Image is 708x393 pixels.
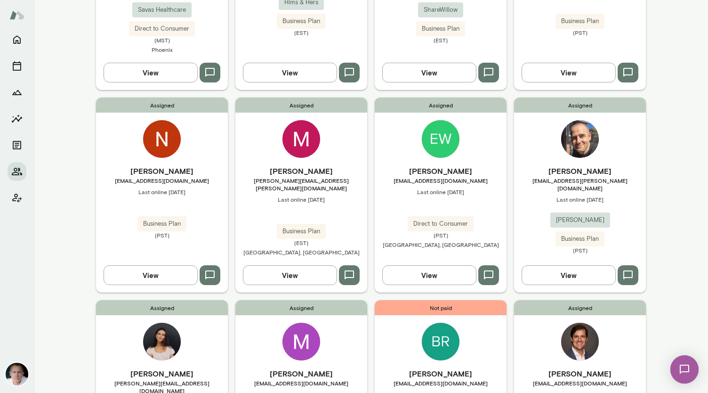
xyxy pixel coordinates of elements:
span: Direct to Consumer [408,219,474,229]
span: [EMAIL_ADDRESS][DOMAIN_NAME] [235,379,367,387]
span: Assigned [96,98,228,113]
span: [EMAIL_ADDRESS][DOMAIN_NAME] [375,379,507,387]
img: Itai Rabinowitz [561,120,599,158]
span: Phoenix [152,46,173,53]
span: Assigned [235,98,367,113]
span: Last online [DATE] [375,188,507,196]
span: Not paid [375,300,507,315]
h6: [PERSON_NAME] [375,165,507,177]
span: (PST) [96,231,228,239]
span: (PST) [514,246,646,254]
h6: [PERSON_NAME] [96,165,228,177]
span: ShareWillow [418,5,463,15]
button: View [243,63,337,82]
span: [EMAIL_ADDRESS][DOMAIN_NAME] [514,379,646,387]
span: Direct to Consumer [129,24,195,33]
button: View [522,265,616,285]
span: (EST) [235,239,367,246]
img: Michael Ulin [282,323,320,360]
span: [GEOGRAPHIC_DATA], [GEOGRAPHIC_DATA] [243,249,360,255]
img: Edward Wexler-Beron [422,120,459,158]
span: [PERSON_NAME] [550,215,610,225]
button: Members [8,162,26,181]
button: Growth Plan [8,83,26,102]
h6: [PERSON_NAME] [375,368,507,379]
h6: [PERSON_NAME] [96,368,228,379]
span: (EST) [375,36,507,44]
span: Assigned [96,300,228,315]
span: (PST) [375,231,507,239]
button: Sessions [8,57,26,75]
h6: [PERSON_NAME] [235,165,367,177]
span: Business Plan [416,24,465,33]
span: [EMAIL_ADDRESS][DOMAIN_NAME] [375,177,507,184]
span: (EST) [235,29,367,36]
span: [EMAIL_ADDRESS][PERSON_NAME][DOMAIN_NAME] [514,177,646,192]
button: View [522,63,616,82]
span: Assigned [514,98,646,113]
span: Business Plan [277,16,326,26]
img: Mike Lane [6,363,28,385]
span: Assigned [235,300,367,315]
span: Business Plan [277,227,326,236]
button: Insights [8,109,26,128]
img: Nicky Berger [143,120,181,158]
button: Documents [8,136,26,155]
span: [EMAIL_ADDRESS][DOMAIN_NAME] [96,177,228,184]
button: View [382,265,476,285]
button: View [104,265,198,285]
span: Assigned [514,300,646,315]
span: [PERSON_NAME][EMAIL_ADDRESS][PERSON_NAME][DOMAIN_NAME] [235,177,367,192]
button: View [243,265,337,285]
span: Business Plan [555,16,604,26]
button: View [382,63,476,82]
span: [GEOGRAPHIC_DATA], [GEOGRAPHIC_DATA] [383,241,499,248]
span: Business Plan [137,219,186,229]
h6: [PERSON_NAME] [514,368,646,379]
button: Home [8,30,26,49]
img: Mento [9,6,24,24]
h6: [PERSON_NAME] [235,368,367,379]
h6: [PERSON_NAME] [514,165,646,177]
span: (MST) [96,36,228,44]
img: Luciano M [561,323,599,360]
span: Savas Healthcare [132,5,192,15]
button: View [104,63,198,82]
img: Mike Fonseca [282,120,320,158]
img: Brad Lookabaugh [422,323,459,360]
button: Client app [8,188,26,207]
span: Last online [DATE] [96,188,228,196]
img: Emma Bates [143,323,181,360]
span: Assigned [375,98,507,113]
span: Business Plan [555,234,604,244]
span: Last online [DATE] [235,196,367,203]
span: Last online [DATE] [514,196,646,203]
span: (PST) [514,29,646,36]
